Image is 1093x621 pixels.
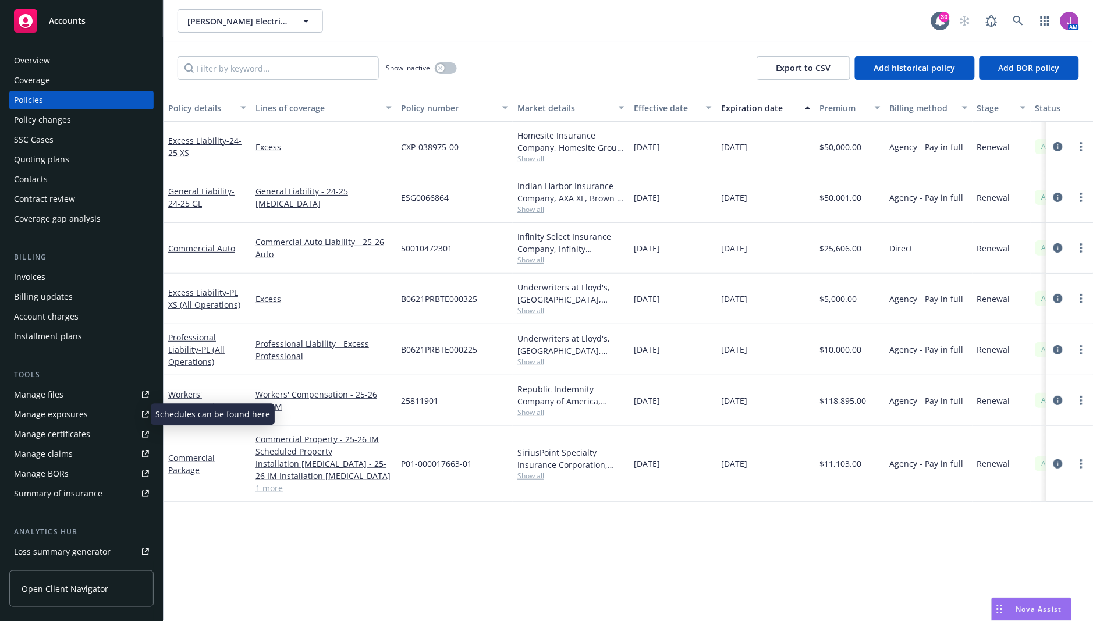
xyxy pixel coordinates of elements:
button: Effective date [629,94,716,122]
div: Underwriters at Lloyd's, [GEOGRAPHIC_DATA], [PERSON_NAME] of London, CRC Group [517,281,624,306]
div: SiriusPoint Specialty Insurance Corporation, SiriusPoint, Distinguished Programs Group, LLC [517,446,624,471]
span: $118,895.00 [820,395,867,407]
div: 30 [939,12,950,22]
a: more [1074,190,1088,204]
button: Nova Assist [992,598,1072,621]
span: [DATE] [634,141,660,153]
div: Billing updates [14,288,73,306]
div: SSC Cases [14,130,54,149]
span: Active [1040,243,1063,253]
a: Manage BORs [9,464,154,483]
span: Active [1040,192,1063,203]
div: Policy details [168,102,233,114]
a: Policies [9,91,154,109]
div: Manage certificates [14,425,90,443]
span: 25811901 [401,395,438,407]
span: Add BOR policy [999,62,1060,73]
a: Summary of insurance [9,484,154,503]
span: P01-000017663-01 [401,457,472,470]
a: Loss summary generator [9,542,154,561]
div: Tools [9,369,154,381]
a: Workers' Compensation - 25-26 WCOM [255,388,392,413]
a: Coverage [9,71,154,90]
a: Excess [255,141,392,153]
a: circleInformation [1051,190,1065,204]
div: Billing [9,251,154,263]
span: $50,000.00 [820,141,862,153]
a: Manage exposures [9,405,154,424]
a: Workers' Compensation [168,389,225,412]
div: Coverage gap analysis [14,210,101,228]
span: Active [1040,395,1063,406]
span: Renewal [977,293,1010,305]
span: Agency - Pay in full [890,293,964,305]
span: Renewal [977,141,1010,153]
a: circleInformation [1051,292,1065,306]
span: Agency - Pay in full [890,141,964,153]
span: [DATE] [721,457,747,470]
button: Export to CSV [757,56,850,80]
a: Contacts [9,170,154,189]
a: circleInformation [1051,343,1065,357]
img: photo [1060,12,1079,30]
div: Account charges [14,307,79,326]
a: Invoices [9,268,154,286]
span: Agency - Pay in full [890,191,964,204]
span: Show all [517,306,624,315]
span: B0621PRBTE000225 [401,343,477,356]
span: [DATE] [721,191,747,204]
a: Policy changes [9,111,154,129]
span: [DATE] [721,242,747,254]
a: Commercial Auto [168,243,235,254]
a: circleInformation [1051,393,1065,407]
div: Contract review [14,190,75,208]
a: Start snowing [953,9,977,33]
span: Direct [890,242,913,254]
div: Policy number [401,102,495,114]
div: Market details [517,102,612,114]
a: Professional Liability [168,332,225,367]
div: Drag to move [992,598,1007,620]
span: Renewal [977,343,1010,356]
span: B0621PRBTE000325 [401,293,477,305]
a: Report a Bug [980,9,1003,33]
span: [DATE] [634,242,660,254]
button: Expiration date [716,94,815,122]
a: Excess [255,293,392,305]
div: Infinity Select Insurance Company, Infinity ([PERSON_NAME]) [517,230,624,255]
span: Open Client Navigator [22,583,108,595]
span: Show all [517,204,624,214]
span: Renewal [977,395,1010,407]
a: Quoting plans [9,150,154,169]
span: Renewal [977,457,1010,470]
span: [PERSON_NAME] Electric, Inc. [187,15,288,27]
span: [DATE] [721,395,747,407]
div: Lines of coverage [255,102,379,114]
div: Quoting plans [14,150,69,169]
span: [DATE] [721,141,747,153]
div: Analytics hub [9,526,154,538]
span: CXP-038975-00 [401,141,459,153]
a: Manage certificates [9,425,154,443]
a: circleInformation [1051,457,1065,471]
span: [DATE] [634,191,660,204]
div: Summary of insurance [14,484,102,503]
div: Installment plans [14,327,82,346]
a: SSC Cases [9,130,154,149]
a: more [1074,457,1088,471]
div: Stage [977,102,1013,114]
span: $10,000.00 [820,343,862,356]
div: Republic Indemnity Company of America, [GEOGRAPHIC_DATA] Indemnity [517,383,624,407]
div: Policies [14,91,43,109]
div: Billing method [890,102,955,114]
span: Export to CSV [776,62,831,73]
a: Excess Liability [168,287,240,310]
button: Add historical policy [855,56,975,80]
span: $11,103.00 [820,457,862,470]
div: Invoices [14,268,45,286]
div: Effective date [634,102,699,114]
button: Stage [973,94,1031,122]
a: more [1074,292,1088,306]
a: circleInformation [1051,140,1065,154]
